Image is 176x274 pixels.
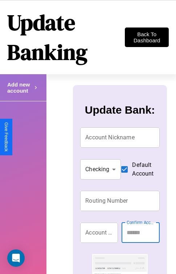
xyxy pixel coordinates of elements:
[85,104,155,116] h3: Update Bank:
[80,159,121,180] div: Checking
[7,249,25,267] div: Open Intercom Messenger
[127,219,156,225] label: Confirm Account Number
[125,28,169,47] button: Back To Dashboard
[4,122,9,152] div: Give Feedback
[7,81,33,94] h4: Add new account
[7,8,125,67] h1: Update Banking
[132,161,154,178] span: Default Account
